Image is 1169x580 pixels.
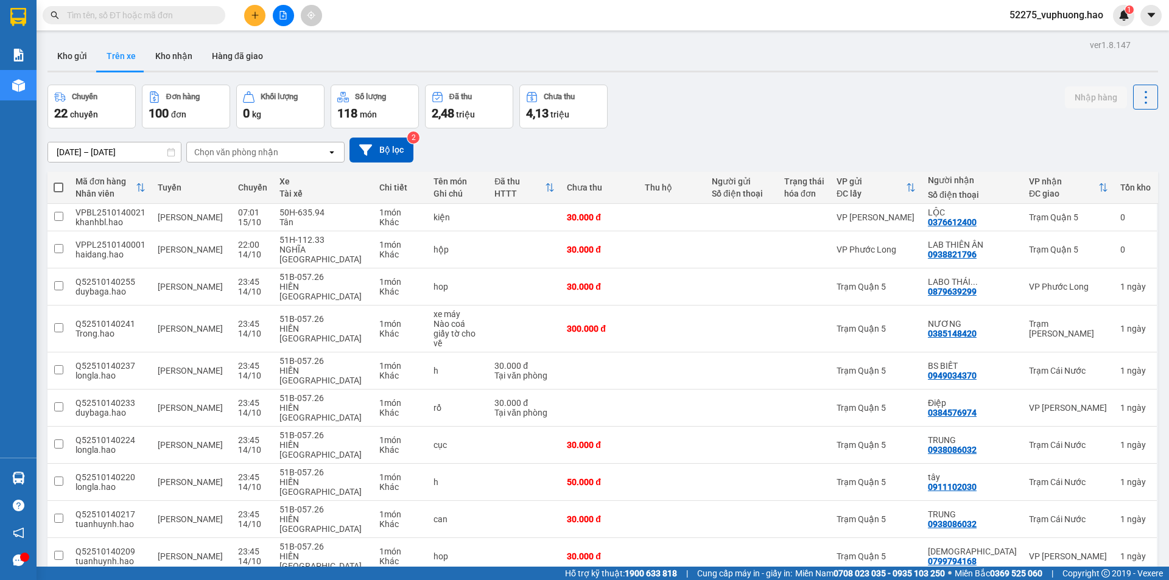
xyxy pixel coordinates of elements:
[625,568,677,578] strong: 1900 633 818
[1029,366,1108,376] div: Trạm Cái Nước
[158,212,223,222] span: [PERSON_NAME]
[279,505,368,514] div: 51B-057.26
[1120,514,1151,524] div: 1
[837,514,916,524] div: Trạm Quận 5
[434,319,483,348] div: Nào coá giấy tờ cho về
[238,217,267,227] div: 15/10
[1029,551,1108,561] div: VP [PERSON_NAME]
[928,250,977,259] div: 0938821796
[75,250,146,259] div: haidang.hao
[379,472,421,482] div: 1 món
[928,435,1017,445] div: TRUNG
[1127,551,1146,561] span: ngày
[158,366,223,376] span: [PERSON_NAME]
[567,440,633,450] div: 30.000 đ
[1120,183,1151,192] div: Tồn kho
[928,217,977,227] div: 0376612400
[244,5,265,26] button: plus
[379,435,421,445] div: 1 món
[1029,319,1108,338] div: Trạm [PERSON_NAME]
[1000,7,1113,23] span: 52275_vuphuong.hao
[75,277,146,287] div: Q52510140255
[837,176,906,186] div: VP gửi
[75,519,146,529] div: tuanhuynh.hao
[928,277,1017,287] div: LABO THÁI CHÂU NGÂN
[1127,403,1146,413] span: ngày
[301,5,322,26] button: aim
[1120,440,1151,450] div: 1
[379,371,421,380] div: Khác
[494,398,555,408] div: 30.000 đ
[837,440,916,450] div: Trạm Quận 5
[12,79,25,92] img: warehouse-icon
[238,319,267,329] div: 23:45
[1023,172,1114,204] th: Toggle SortBy
[830,172,922,204] th: Toggle SortBy
[425,85,513,128] button: Đã thu2,48 triệu
[1120,282,1151,292] div: 1
[567,183,633,192] div: Chưa thu
[327,147,337,157] svg: open
[158,403,223,413] span: [PERSON_NAME]
[75,482,146,492] div: longla.hao
[494,371,555,380] div: Tại văn phòng
[379,398,421,408] div: 1 món
[279,208,368,217] div: 50H-635.94
[928,398,1017,408] div: Điệp
[54,106,68,121] span: 22
[837,403,916,413] div: Trạm Quận 5
[238,398,267,408] div: 23:45
[149,106,169,121] span: 100
[928,240,1017,250] div: LAB THIÊN ÂN
[432,106,454,121] span: 2,48
[279,403,368,422] div: HIỀN [GEOGRAPHIC_DATA]
[158,551,223,561] span: [PERSON_NAME]
[712,189,772,198] div: Số điện thoại
[166,93,200,101] div: Đơn hàng
[158,477,223,487] span: [PERSON_NAME]
[1029,282,1108,292] div: VP Phước Long
[1065,86,1127,108] button: Nhập hàng
[75,435,146,445] div: Q52510140224
[434,477,483,487] div: h
[434,282,483,292] div: hop
[379,250,421,259] div: Khác
[434,366,483,376] div: h
[238,556,267,566] div: 14/10
[379,547,421,556] div: 1 món
[379,445,421,455] div: Khác
[279,542,368,551] div: 51B-057.26
[1029,477,1108,487] div: Trạm Cái Nước
[279,440,368,459] div: HIỀN [GEOGRAPHIC_DATA]
[449,93,472,101] div: Đã thu
[307,11,315,19] span: aim
[494,189,545,198] div: HTTT
[238,472,267,482] div: 23:45
[75,208,146,217] div: VPBL2510140021
[379,287,421,296] div: Khác
[955,567,1042,580] span: Miền Bắc
[279,217,368,227] div: Tân
[1127,324,1146,334] span: ngày
[331,85,419,128] button: Số lượng118món
[1029,212,1108,222] div: Trạm Quận 5
[1101,569,1110,578] span: copyright
[550,110,569,119] span: triệu
[837,282,916,292] div: Trạm Quận 5
[837,189,906,198] div: ĐC lấy
[379,329,421,338] div: Khác
[75,371,146,380] div: longla.hao
[567,477,633,487] div: 50.000 đ
[279,366,368,385] div: HIỀN [GEOGRAPHIC_DATA]
[1120,366,1151,376] div: 1
[238,509,267,519] div: 23:45
[434,514,483,524] div: can
[834,568,945,578] strong: 0708 023 035 - 0935 103 250
[238,208,267,217] div: 07:01
[238,329,267,338] div: 14/10
[928,208,1017,217] div: LỘC
[337,106,357,121] span: 118
[488,172,561,204] th: Toggle SortBy
[238,482,267,492] div: 14/10
[990,568,1042,578] strong: 0369 525 060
